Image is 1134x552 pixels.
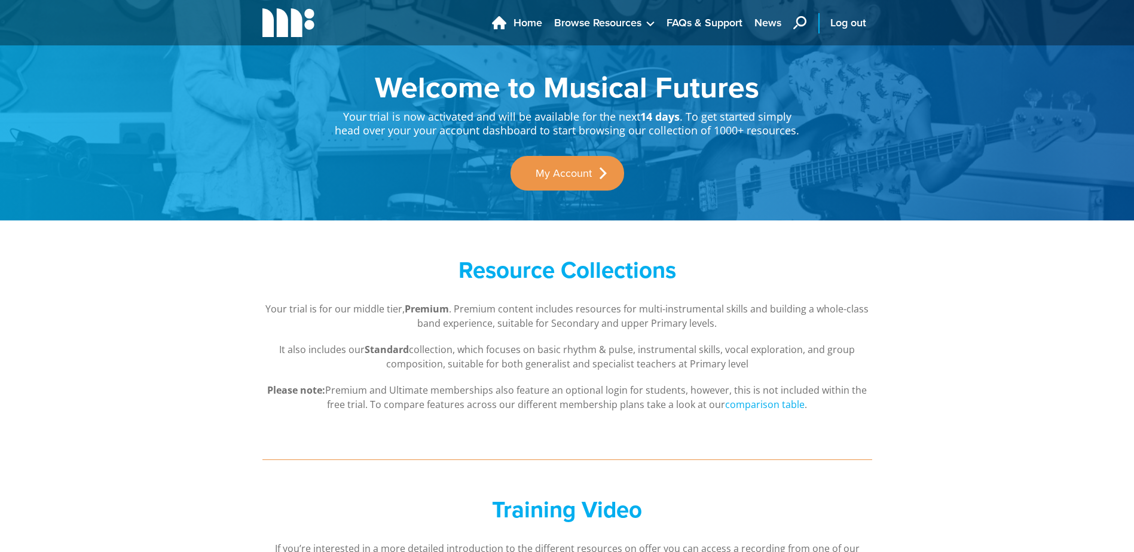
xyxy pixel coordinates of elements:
[405,302,449,315] strong: Premium
[667,15,742,31] span: FAQs & Support
[267,384,325,397] strong: Please note:
[262,383,872,412] p: Premium and Ultimate memberships also feature an optional login for students, however, this is no...
[365,343,409,356] strong: Standard
[754,15,781,31] span: News
[334,102,800,138] p: Your trial is now activated and will be available for the next . To get started simply head over ...
[725,398,805,412] a: comparison table
[262,302,872,330] p: Your trial is for our middle tier, . Premium content includes resources for multi-instrumental sk...
[513,15,542,31] span: Home
[334,72,800,102] h1: Welcome to Musical Futures
[830,15,866,31] span: Log out
[640,109,680,124] strong: 14 days
[262,342,872,371] p: It also includes our collection, which focuses on basic rhythm & pulse, instrumental skills, voca...
[334,496,800,523] h2: Training Video
[334,256,800,284] h2: Resource Collections
[554,15,641,31] span: Browse Resources
[511,156,624,191] a: My Account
